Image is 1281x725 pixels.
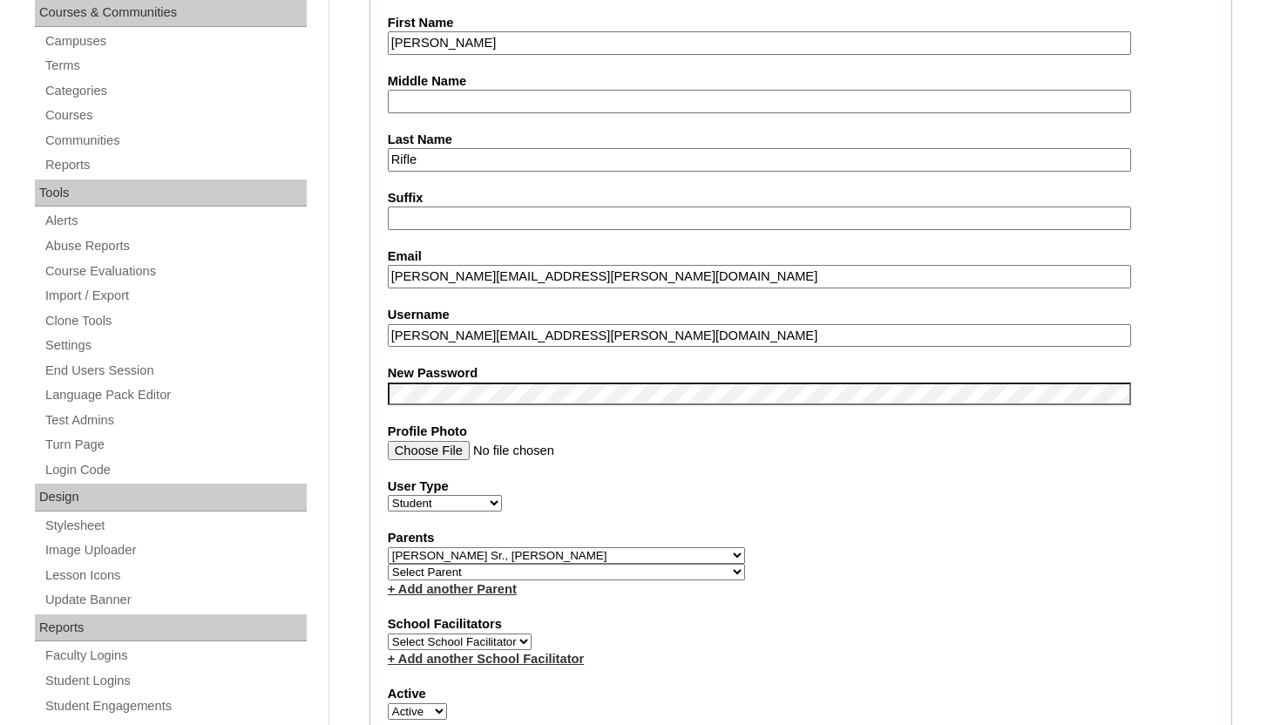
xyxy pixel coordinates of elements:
a: Update Banner [44,589,307,611]
label: Profile Photo [388,423,1214,441]
a: Settings [44,335,307,356]
a: Student Engagements [44,695,307,717]
a: Alerts [44,210,307,232]
a: Login Code [44,459,307,481]
a: Stylesheet [44,515,307,537]
a: End Users Session [44,360,307,382]
a: + Add another School Facilitator [388,652,584,666]
a: Course Evaluations [44,261,307,282]
label: Last Name [388,131,1214,149]
label: Active [388,685,1214,703]
a: Categories [44,80,307,102]
a: Faculty Logins [44,645,307,667]
a: Courses [44,105,307,126]
a: Turn Page [44,434,307,456]
a: Image Uploader [44,539,307,561]
div: Reports [35,614,307,642]
a: Abuse Reports [44,235,307,257]
label: New Password [388,364,1214,383]
a: Campuses [44,30,307,52]
div: Tools [35,180,307,207]
div: Design [35,484,307,512]
a: Lesson Icons [44,565,307,586]
a: Test Admins [44,410,307,431]
a: + Add another Parent [388,582,517,596]
label: User Type [388,478,1214,496]
a: Clone Tools [44,310,307,332]
a: Reports [44,154,307,176]
label: Parents [388,529,1214,547]
label: Suffix [388,189,1214,207]
label: Username [388,306,1214,324]
a: Communities [44,130,307,152]
a: Terms [44,55,307,77]
label: Email [388,247,1214,266]
a: Language Pack Editor [44,384,307,406]
label: First Name [388,14,1214,32]
a: Student Logins [44,670,307,692]
a: Import / Export [44,285,307,307]
label: Middle Name [388,72,1214,91]
label: School Facilitators [388,615,1214,634]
